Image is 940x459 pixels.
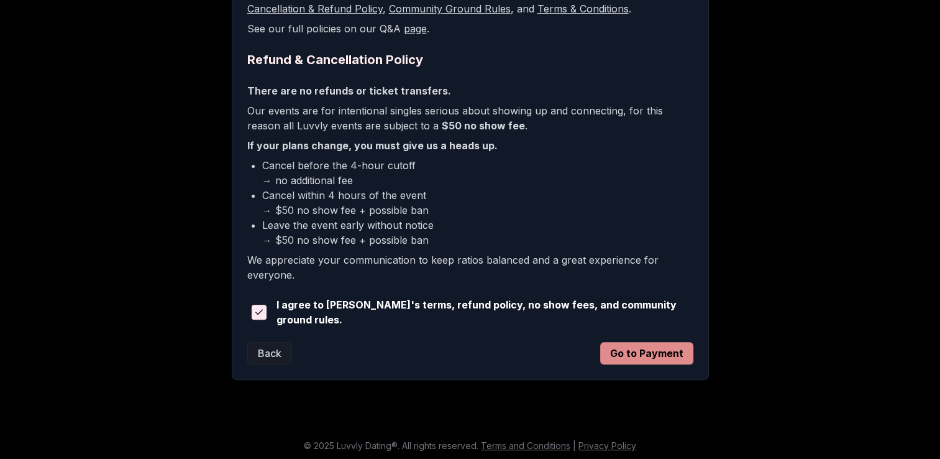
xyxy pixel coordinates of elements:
a: Terms and Conditions [481,440,570,451]
a: Terms & Conditions [537,2,629,15]
a: Privacy Policy [578,440,636,451]
p: Our events are for intentional singles serious about showing up and connecting, for this reason a... [247,103,693,133]
p: There are no refunds or ticket transfers. [247,83,693,98]
h2: Refund & Cancellation Policy [247,51,693,68]
a: Community Ground Rules [389,2,511,15]
span: I agree to [PERSON_NAME]'s terms, refund policy, no show fees, and community ground rules. [276,297,693,327]
span: | [573,440,576,451]
p: If your plans change, you must give us a heads up. [247,138,693,153]
button: Back [247,342,292,364]
a: Cancellation & Refund Policy [247,2,383,15]
li: Leave the event early without notice → $50 no show fee + possible ban [262,218,693,248]
li: Cancel before the 4-hour cutoff → no additional fee [262,158,693,188]
li: Cancel within 4 hours of the event → $50 no show fee + possible ban [262,188,693,218]
p: We appreciate your communication to keep ratios balanced and a great experience for everyone. [247,253,693,282]
b: $50 no show fee [442,119,525,132]
a: page [404,22,427,35]
button: Go to Payment [600,342,693,364]
p: See our full policies on our Q&A . [247,21,693,36]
